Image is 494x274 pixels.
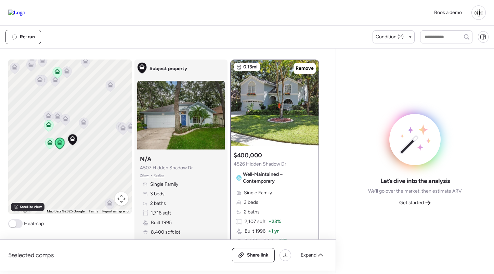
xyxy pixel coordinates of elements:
[8,251,54,259] span: 5 selected comps
[151,229,180,236] span: 8,400 sqft lot
[245,228,265,235] span: Built 1996
[154,173,165,178] span: Realtor
[276,237,288,244] span: + 13%
[10,205,32,214] a: Open this area in Google Maps (opens a new window)
[8,10,25,16] img: Logo
[234,161,286,168] span: 4526 Hidden Shadow Dr
[269,218,281,225] span: + 23%
[245,237,273,244] span: 9,490 sqft lot
[89,209,98,213] a: Terms (opens in new tab)
[434,10,462,15] span: Book a demo
[399,199,424,206] span: Get started
[115,192,128,206] button: Map camera controls
[244,209,260,216] span: 2 baths
[151,173,152,178] span: •
[140,155,152,163] h3: N/A
[102,209,130,213] a: Report a map error
[234,151,262,159] h3: $400,000
[243,64,258,70] span: 0.13mi
[20,34,35,40] span: Re-run
[244,199,258,206] span: 3 beds
[244,190,272,196] span: Single Family
[47,209,84,213] span: Map Data ©2025 Google
[376,34,404,40] span: Condition (2)
[151,219,172,226] span: Built 1995
[24,220,44,227] span: Heatmap
[150,181,178,188] span: Single Family
[20,204,42,210] span: Satellite view
[140,173,149,178] span: Zillow
[380,177,450,185] span: Let’s dive into the analysis
[150,191,165,197] span: 3 beds
[245,218,266,225] span: 2,107 sqft
[10,205,32,214] img: Google
[243,171,313,185] span: Well-Maintained – Contemporary
[151,210,171,217] span: 1,716 sqft
[150,200,166,207] span: 2 baths
[151,238,167,245] span: Garage
[247,252,269,259] span: Share link
[301,252,316,259] span: Expand
[268,228,279,235] span: + 1 yr
[296,65,314,72] span: Remove
[368,188,462,195] span: We’ll go over the market, then estimate ARV
[149,65,187,72] span: Subject property
[140,165,193,171] span: 4507 Hidden Shadow Dr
